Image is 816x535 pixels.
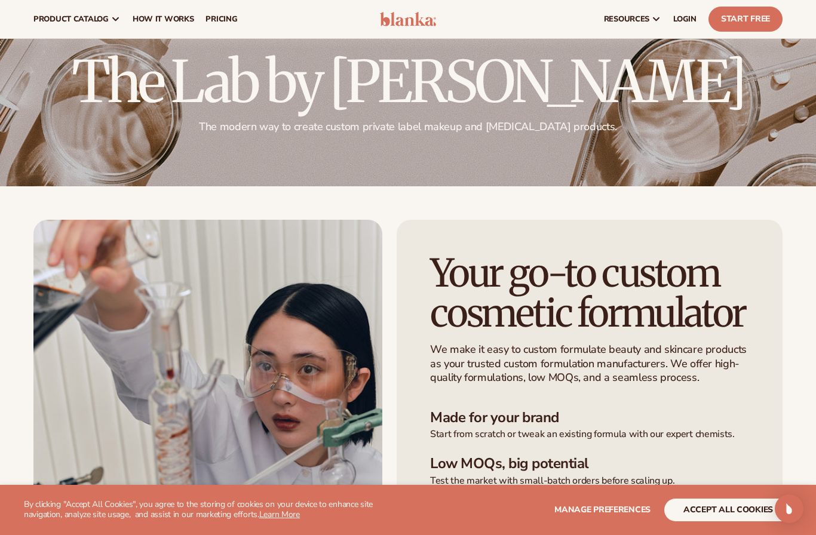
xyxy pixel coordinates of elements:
span: Manage preferences [554,504,651,515]
h1: Your go-to custom cosmetic formulator [430,253,749,333]
div: Open Intercom Messenger [775,494,803,523]
p: Start from scratch or tweak an existing formula with our expert chemists. [430,428,749,441]
span: How It Works [133,14,194,24]
p: The modern way to create custom private label makeup and [MEDICAL_DATA] products. [33,120,783,134]
span: resources [604,14,649,24]
a: Start Free [708,7,783,32]
a: Learn More [259,509,300,520]
img: logo [380,12,436,26]
p: By clicking "Accept All Cookies", you agree to the storing of cookies on your device to enhance s... [24,500,407,520]
span: pricing [205,14,237,24]
p: We make it easy to custom formulate beauty and skincare products as your trusted custom formulati... [430,343,749,385]
h3: Low MOQs, big potential [430,455,749,472]
h2: The Lab by [PERSON_NAME] [33,53,783,110]
button: Manage preferences [554,499,651,521]
button: accept all cookies [664,499,792,521]
h3: Made for your brand [430,409,749,426]
p: Test the market with small-batch orders before scaling up. [430,475,749,487]
span: LOGIN [673,14,697,24]
span: product catalog [33,14,109,24]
